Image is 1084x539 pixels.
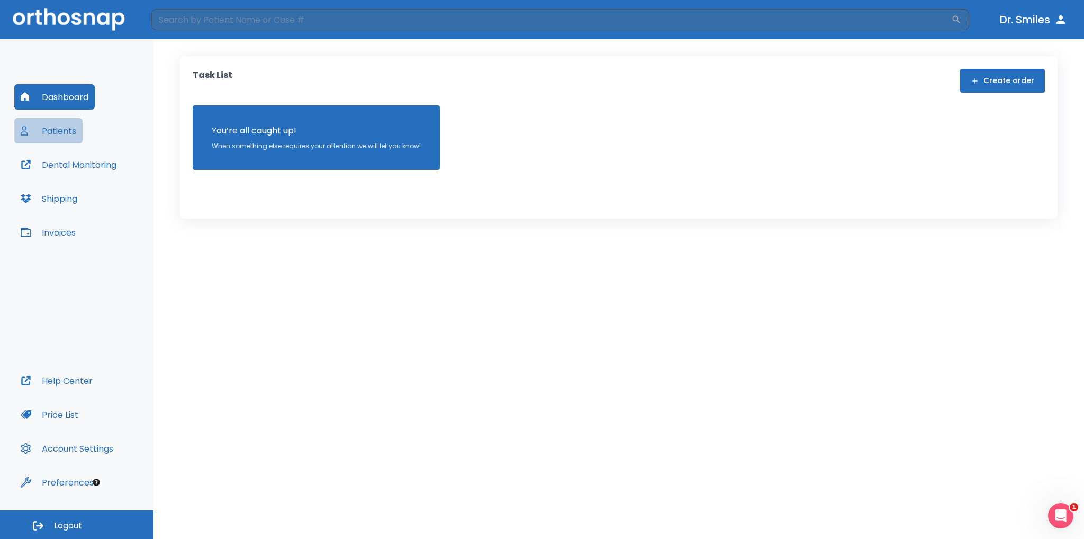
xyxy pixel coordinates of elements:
[54,520,82,532] span: Logout
[13,8,125,30] img: Orthosnap
[212,124,421,137] p: You’re all caught up!
[996,10,1071,29] button: Dr. Smiles
[92,478,101,487] div: Tooltip anchor
[960,69,1045,93] button: Create order
[14,84,95,110] button: Dashboard
[212,141,421,151] p: When something else requires your attention we will let you know!
[1048,503,1073,528] iframe: Intercom live chat
[14,118,83,143] button: Patients
[14,402,85,427] button: Price List
[1070,503,1078,511] span: 1
[14,186,84,211] button: Shipping
[14,436,120,461] button: Account Settings
[14,470,100,495] button: Preferences
[14,220,82,245] button: Invoices
[151,9,951,30] input: Search by Patient Name or Case #
[14,152,123,177] button: Dental Monitoring
[14,368,99,393] button: Help Center
[193,69,232,93] p: Task List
